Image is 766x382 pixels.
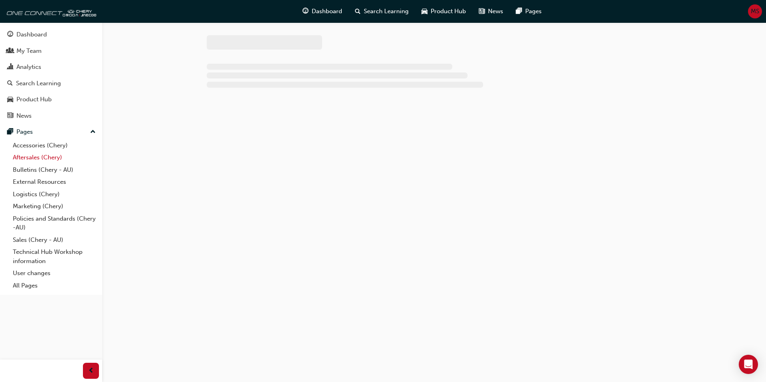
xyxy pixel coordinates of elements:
span: search-icon [355,6,361,16]
span: guage-icon [302,6,308,16]
span: car-icon [7,96,13,103]
a: Dashboard [3,27,99,42]
a: Technical Hub Workshop information [10,246,99,267]
div: Open Intercom Messenger [739,355,758,374]
div: Pages [16,127,33,137]
button: Pages [3,125,99,139]
span: Dashboard [312,7,342,16]
span: Search Learning [364,7,409,16]
span: search-icon [7,80,13,87]
div: My Team [16,46,42,56]
div: Search Learning [16,79,61,88]
a: Policies and Standards (Chery -AU) [10,213,99,234]
a: news-iconNews [472,3,510,20]
a: Sales (Chery - AU) [10,234,99,246]
a: Bulletins (Chery - AU) [10,164,99,176]
a: User changes [10,267,99,279]
a: guage-iconDashboard [296,3,349,20]
span: chart-icon [7,64,13,71]
a: search-iconSearch Learning [349,3,415,20]
button: DashboardMy TeamAnalyticsSearch LearningProduct HubNews [3,26,99,125]
a: Aftersales (Chery) [10,151,99,164]
span: guage-icon [7,31,13,38]
a: External Resources [10,176,99,188]
a: Product Hub [3,92,99,107]
a: pages-iconPages [510,3,548,20]
a: Search Learning [3,76,99,91]
span: prev-icon [88,366,94,376]
div: News [16,111,32,121]
span: up-icon [90,127,96,137]
span: pages-icon [7,129,13,136]
a: Analytics [3,60,99,74]
span: news-icon [479,6,485,16]
span: News [488,7,503,16]
span: MS [751,7,759,16]
div: Dashboard [16,30,47,39]
button: MS [748,4,762,18]
a: Accessories (Chery) [10,139,99,152]
a: Logistics (Chery) [10,188,99,201]
span: car-icon [421,6,427,16]
span: Pages [525,7,542,16]
a: News [3,109,99,123]
div: Product Hub [16,95,52,104]
a: All Pages [10,279,99,292]
span: people-icon [7,48,13,55]
span: Product Hub [431,7,466,16]
a: car-iconProduct Hub [415,3,472,20]
a: Marketing (Chery) [10,200,99,213]
div: Analytics [16,62,41,72]
img: oneconnect [4,3,96,19]
span: pages-icon [516,6,522,16]
span: news-icon [7,113,13,120]
a: My Team [3,44,99,58]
